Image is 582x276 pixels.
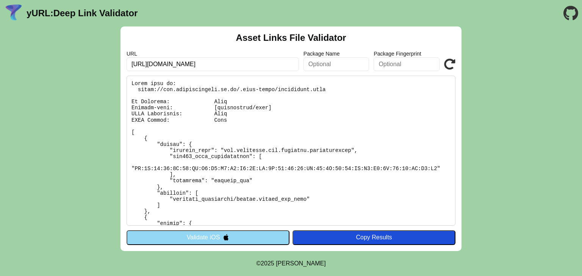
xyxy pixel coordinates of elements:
span: 2025 [261,260,274,267]
pre: Lorem ipsu do: sitam://con.adipiscingeli.se.do/.eius-tempo/incididunt.utla Et Dolorema: Aliq Enim... [127,76,455,226]
input: Optional [374,57,440,71]
label: Package Name [304,51,369,57]
button: Copy Results [293,230,455,245]
img: yURL Logo [4,3,23,23]
footer: © [256,251,325,276]
img: appleIcon.svg [223,234,229,240]
label: Package Fingerprint [374,51,440,57]
button: Validate iOS [127,230,289,245]
a: yURL:Deep Link Validator [27,8,138,19]
input: Required [127,57,299,71]
a: Michael Ibragimchayev's Personal Site [276,260,326,267]
h2: Asset Links File Validator [236,33,346,43]
div: Copy Results [296,234,452,241]
label: URL [127,51,299,57]
input: Optional [304,57,369,71]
